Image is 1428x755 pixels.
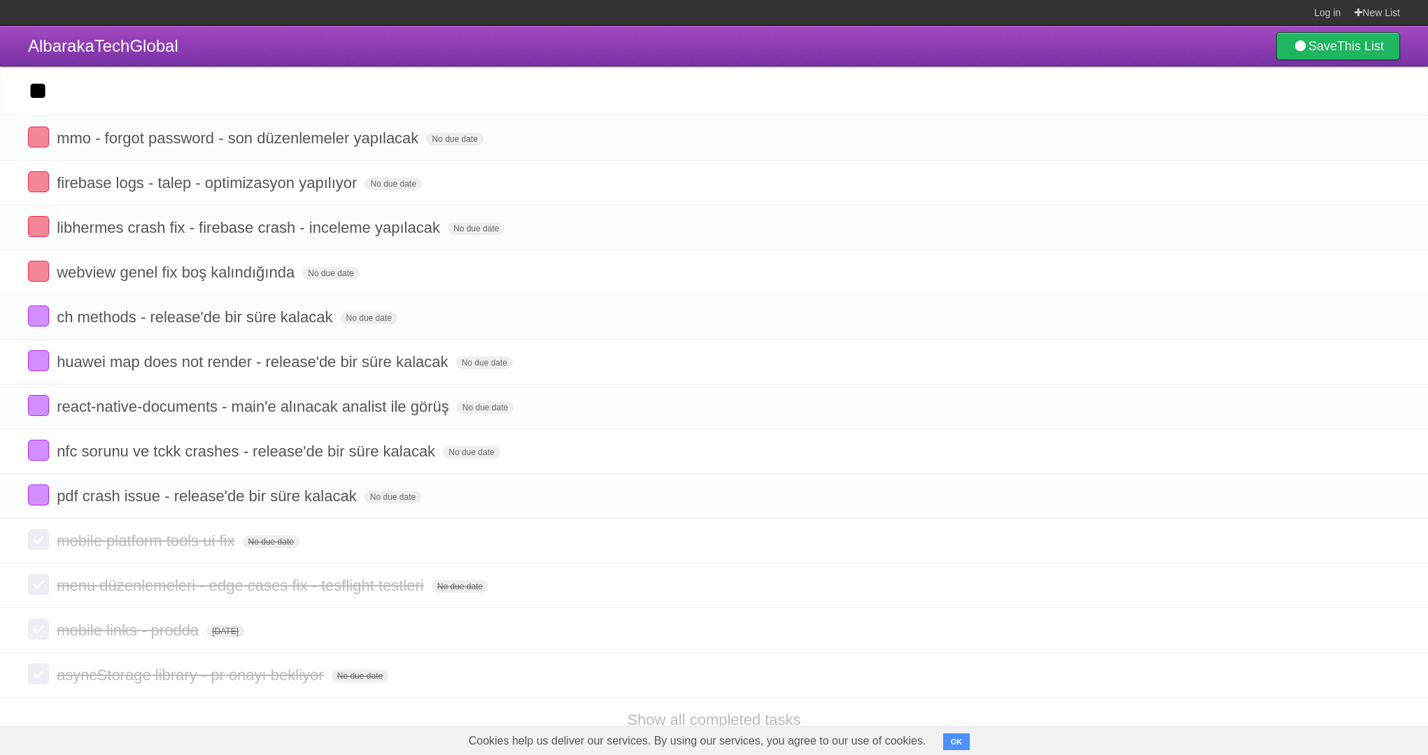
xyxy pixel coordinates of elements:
label: Done [28,305,49,326]
span: [DATE] [206,625,244,638]
label: Done [28,127,49,148]
span: webview genel fix boş kalındığında [57,264,298,281]
label: Done [28,529,49,550]
label: Done [28,663,49,684]
label: Done [28,574,49,595]
label: Done [28,484,49,505]
label: Done [28,395,49,416]
span: mobile platform tools ui fix [57,532,238,549]
span: No due date [432,580,488,593]
span: react-native-documents - main'e alınacak analist ile görüş [57,398,453,415]
b: This List [1337,39,1384,53]
a: Show all completed tasks [627,711,800,728]
label: Done [28,216,49,237]
span: menu düzenlemeleri - edge cases fix - tesflight testleri [57,577,427,594]
span: No due date [332,670,388,682]
span: nfc sorunu ve tckk crashes - release'de bir süre kalacak [57,443,439,460]
span: No due date [448,222,504,235]
span: mobile links - prodda [57,621,202,639]
label: Done [28,350,49,371]
span: No due date [243,535,299,548]
span: pdf crash issue - release'de bir süre kalacak [57,487,360,505]
span: ch methods - release'de bir süre kalacak [57,308,336,326]
span: No due date [365,178,421,190]
span: mmo - forgot password - son düzenlemeler yapılacak [57,129,422,147]
span: No due date [341,312,397,324]
span: huawei map does not render - release'de bir süre kalacak [57,353,451,371]
span: Cookies help us deliver our services. By using our services, you agree to our use of cookies. [455,727,940,755]
span: No due date [456,357,513,369]
label: Done [28,619,49,640]
span: No due date [302,267,359,280]
label: Done [28,440,49,461]
label: Done [28,171,49,192]
span: No due date [457,401,514,414]
span: No due date [426,133,483,145]
label: Done [28,261,49,282]
span: No due date [365,491,421,503]
span: AlbarakaTechGlobal [28,36,178,55]
span: firebase logs - talep - optimizasyon yapılıyor [57,174,360,192]
span: libhermes crash fix - firebase crash - inceleme yapılacak [57,219,444,236]
a: SaveThis List [1276,32,1400,60]
span: asyncStorage library - pr onayı bekliyor [57,666,327,684]
button: OK [943,733,970,750]
span: No due date [443,446,500,459]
